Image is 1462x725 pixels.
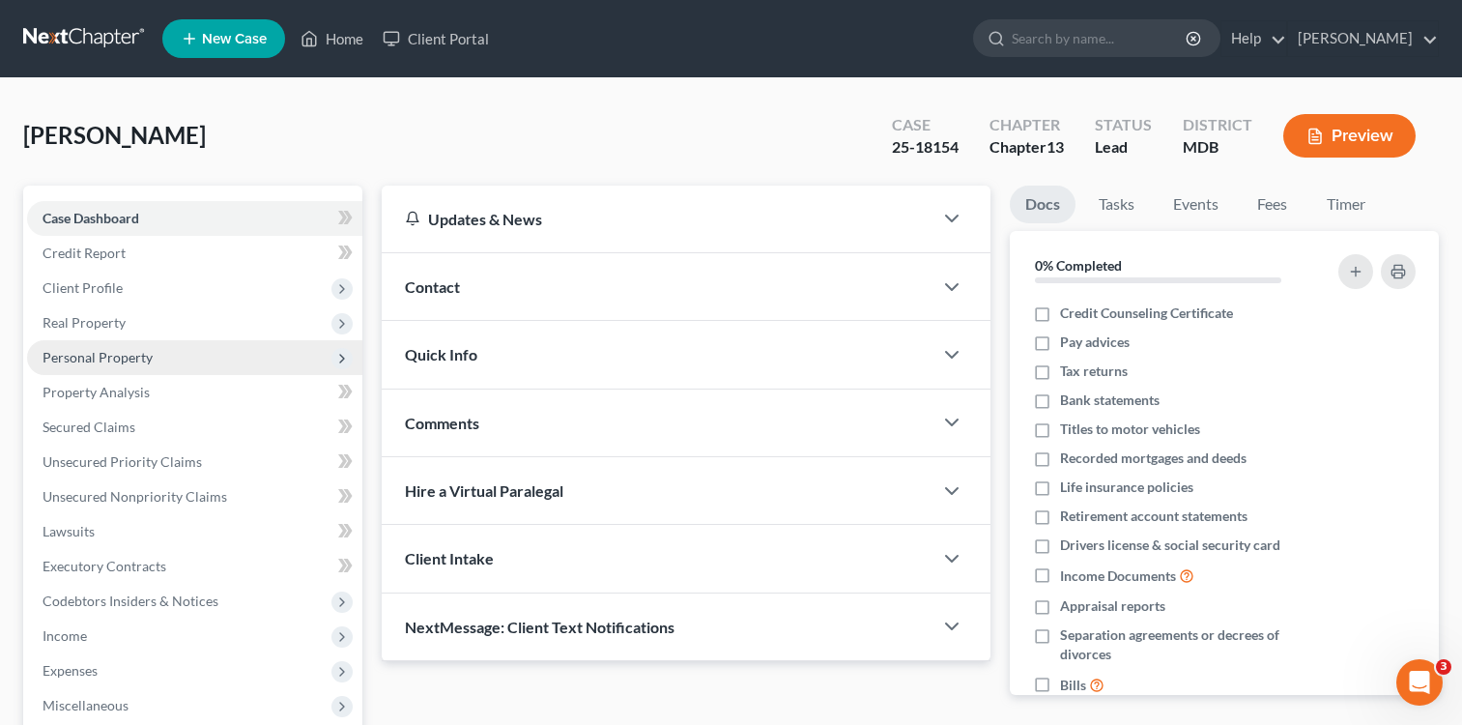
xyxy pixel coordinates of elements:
[43,662,98,679] span: Expenses
[43,488,227,505] span: Unsecured Nonpriority Claims
[1060,566,1176,586] span: Income Documents
[405,345,477,363] span: Quick Info
[27,445,362,479] a: Unsecured Priority Claims
[1060,596,1165,616] span: Appraisal reports
[1046,137,1064,156] span: 13
[1035,257,1122,274] strong: 0% Completed
[43,384,150,400] span: Property Analysis
[405,618,674,636] span: NextMessage: Client Text Notifications
[1060,676,1086,695] span: Bills
[1436,659,1451,675] span: 3
[1183,136,1252,159] div: MDB
[43,210,139,226] span: Case Dashboard
[23,121,206,149] span: [PERSON_NAME]
[1060,391,1160,410] span: Bank statements
[1095,114,1152,136] div: Status
[43,419,135,435] span: Secured Claims
[43,593,218,609] span: Codebtors Insiders & Notices
[1060,478,1193,497] span: Life insurance policies
[43,523,95,539] span: Lawsuits
[1012,20,1189,56] input: Search by name...
[989,114,1064,136] div: Chapter
[291,21,373,56] a: Home
[1060,304,1233,323] span: Credit Counseling Certificate
[43,558,166,574] span: Executory Contracts
[1311,186,1381,223] a: Timer
[405,481,563,500] span: Hire a Virtual Paralegal
[1242,186,1304,223] a: Fees
[1095,136,1152,159] div: Lead
[27,514,362,549] a: Lawsuits
[405,209,909,229] div: Updates & News
[892,114,959,136] div: Case
[1060,507,1247,526] span: Retirement account statements
[892,136,959,159] div: 25-18154
[1158,186,1234,223] a: Events
[27,479,362,514] a: Unsecured Nonpriority Claims
[27,549,362,584] a: Executory Contracts
[1060,536,1280,555] span: Drivers license & social security card
[43,245,126,261] span: Credit Report
[1010,186,1075,223] a: Docs
[43,453,202,470] span: Unsecured Priority Claims
[405,414,479,432] span: Comments
[405,549,494,567] span: Client Intake
[1083,186,1150,223] a: Tasks
[27,375,362,410] a: Property Analysis
[43,349,153,365] span: Personal Property
[1060,625,1315,664] span: Separation agreements or decrees of divorces
[27,236,362,271] a: Credit Report
[43,627,87,644] span: Income
[373,21,499,56] a: Client Portal
[1060,333,1130,352] span: Pay advices
[1060,420,1200,439] span: Titles to motor vehicles
[1221,21,1286,56] a: Help
[27,201,362,236] a: Case Dashboard
[405,277,460,296] span: Contact
[202,32,267,46] span: New Case
[43,314,126,331] span: Real Property
[1060,362,1128,381] span: Tax returns
[1396,659,1443,706] iframe: Intercom live chat
[1183,114,1252,136] div: District
[989,136,1064,159] div: Chapter
[43,697,129,713] span: Miscellaneous
[1283,114,1416,158] button: Preview
[27,410,362,445] a: Secured Claims
[1060,449,1247,468] span: Recorded mortgages and deeds
[43,279,123,296] span: Client Profile
[1288,21,1438,56] a: [PERSON_NAME]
